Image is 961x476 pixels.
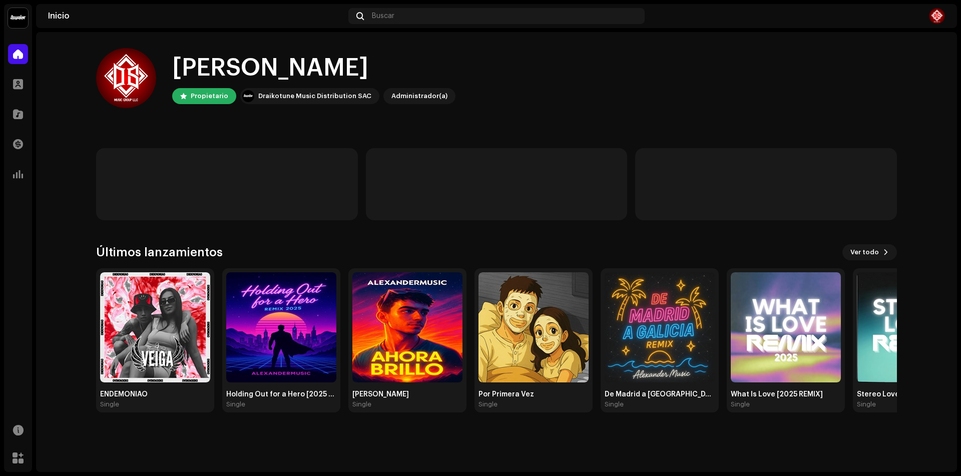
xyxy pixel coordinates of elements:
[929,8,945,24] img: 154adef8-8178-4dec-9a0c-aec9fd572c67
[857,400,876,408] div: Single
[605,400,624,408] div: Single
[100,390,210,398] div: ENDEMONIAO
[605,272,715,382] img: eb98b5db-27c5-432e-a0f1-063916f07199
[100,272,210,382] img: dfd8e347-6415-4163-a5fe-81c63597d0e8
[226,272,336,382] img: 4d88738e-a706-42b4-a610-ca8a0574cca5
[191,90,228,102] div: Propietario
[478,272,589,382] img: 78dcf7af-fc9f-446f-acb4-2ebdf2b7157a
[731,400,750,408] div: Single
[96,244,223,260] h3: Últimos lanzamientos
[242,90,254,102] img: 10370c6a-d0e2-4592-b8a2-38f444b0ca44
[352,400,371,408] div: Single
[96,48,156,108] img: 154adef8-8178-4dec-9a0c-aec9fd572c67
[48,12,344,20] div: Inicio
[605,390,715,398] div: De Madrid a [GEOGRAPHIC_DATA] [REMIX "HIT SUMMER"]
[100,400,119,408] div: Single
[842,244,897,260] button: Ver todo
[372,12,394,20] span: Buscar
[172,52,455,84] div: [PERSON_NAME]
[391,90,447,102] div: Administrador(a)
[850,242,879,262] span: Ver todo
[352,390,462,398] div: [PERSON_NAME]
[258,90,371,102] div: Draikotune Music Distribution SAC
[8,8,28,28] img: 10370c6a-d0e2-4592-b8a2-38f444b0ca44
[352,272,462,382] img: d6a144a5-7333-4115-a464-dec0a94daa59
[226,390,336,398] div: Holding Out for a Hero [2025 REMIX]
[731,272,841,382] img: 838b443a-b7a1-4dce-a4a5-8daa9ab178dd
[478,400,498,408] div: Single
[478,390,589,398] div: Por Primera Vez
[226,400,245,408] div: Single
[731,390,841,398] div: What Is Love [2025 REMIX]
